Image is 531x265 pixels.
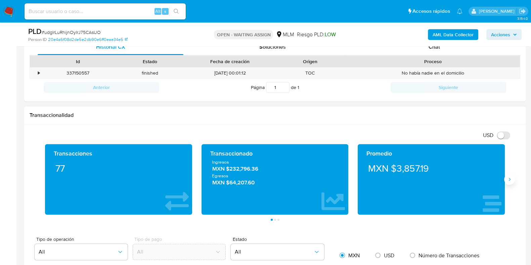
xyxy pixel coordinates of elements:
span: 1 [298,84,299,91]
span: Accesos rápidos [412,8,450,15]
div: TOC [274,68,346,79]
span: Acciones [491,29,510,40]
div: No había nadie en el domicilio [346,68,520,79]
a: 20e4a6f08d2de5e2db90e6ff0eae34e5 [48,37,128,43]
span: s [164,8,166,14]
a: Salir [519,8,526,15]
div: Fecha de creación [191,58,269,65]
span: Soluciones [259,43,286,51]
p: carlos.soto@mercadolibre.com.mx [479,8,517,14]
button: AML Data Collector [428,29,478,40]
span: Riesgo PLD: [297,31,336,38]
span: Página de [251,82,299,93]
span: # udglrLuRhijnOyIrJ75CAsUO [42,29,101,36]
div: Id [46,58,109,65]
div: finished [114,68,186,79]
button: Siguiente [391,82,506,93]
span: Historial CX [96,43,125,51]
span: 3.154.0 [517,16,528,21]
button: Acciones [486,29,522,40]
button: Anterior [44,82,159,93]
div: Origen [279,58,342,65]
h1: Transaccionalidad [30,112,520,119]
span: Chat [429,43,440,51]
div: [DATE] 00:01:12 [186,68,274,79]
b: PLD [28,26,42,37]
b: AML Data Collector [433,29,474,40]
span: Alt [155,8,161,14]
div: • [38,70,40,76]
div: 337150557 [42,68,114,79]
a: Notificaciones [457,8,462,14]
button: search-icon [169,7,183,16]
span: LOW [324,31,336,38]
input: Buscar usuario o caso... [25,7,186,16]
b: Person ID [28,37,47,43]
div: Estado [119,58,181,65]
p: OPEN - WAITING ASSIGN [214,30,273,39]
div: Proceso [351,58,515,65]
div: MLM [276,31,294,38]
